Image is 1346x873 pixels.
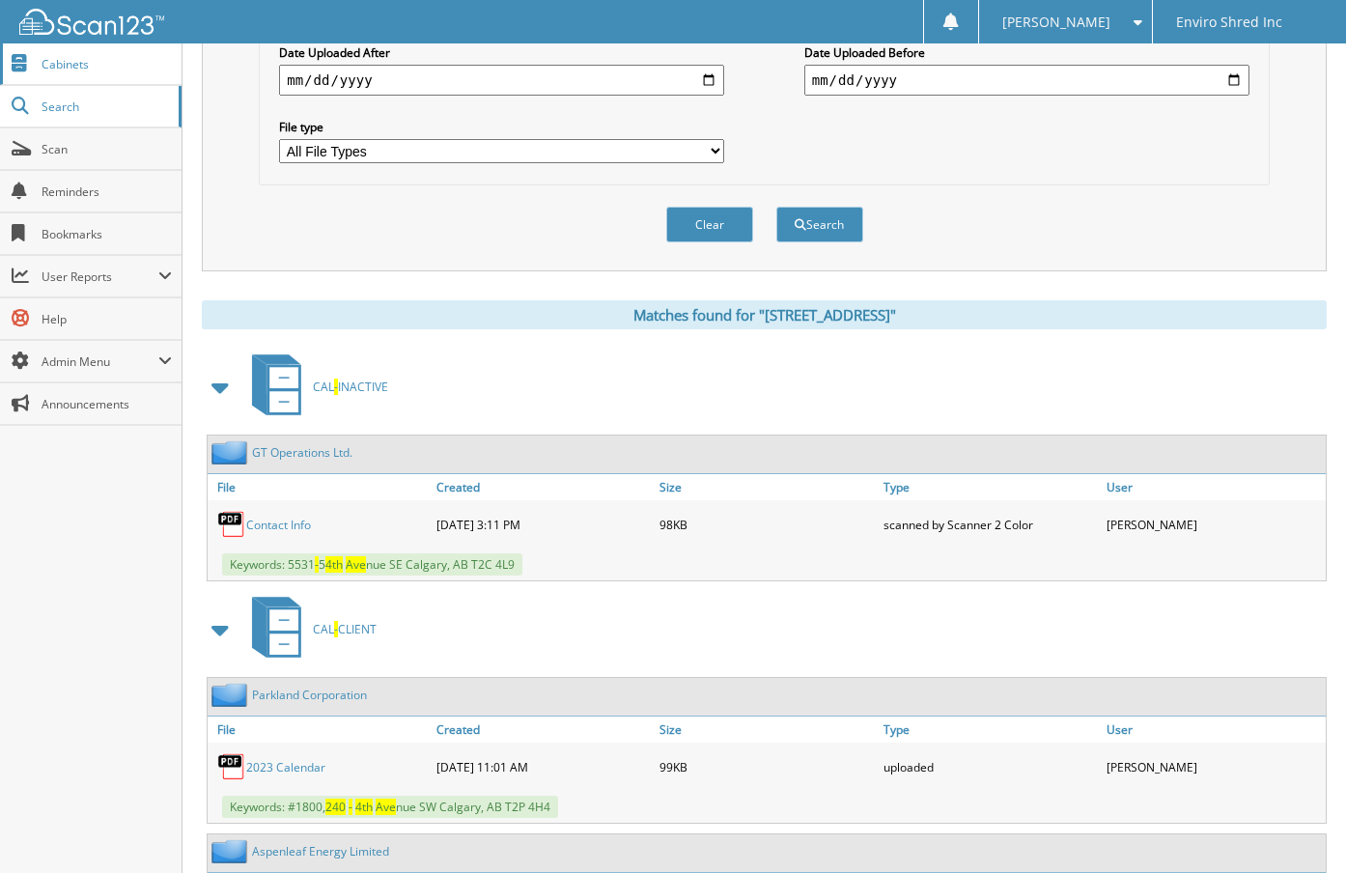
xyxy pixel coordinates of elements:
[776,207,863,242] button: Search
[1002,16,1110,28] span: [PERSON_NAME]
[325,799,346,815] span: 240
[240,591,377,667] a: CAL-CLIENT
[240,349,388,425] a: CAL-INACTIVE
[432,474,656,500] a: Created
[804,65,1249,96] input: end
[42,353,158,370] span: Admin Menu
[879,505,1103,544] div: scanned by Scanner 2 Color
[346,556,366,573] span: Ave
[217,510,246,539] img: PDF.png
[325,556,343,573] span: 4th
[1102,717,1326,743] a: User
[211,839,252,863] img: folder2.png
[202,300,1327,329] div: Matches found for "[STREET_ADDRESS]"
[279,65,724,96] input: start
[655,747,879,786] div: 99KB
[42,141,172,157] span: Scan
[208,717,432,743] a: File
[252,687,367,703] a: Parkland Corporation
[208,474,432,500] a: File
[42,226,172,242] span: Bookmarks
[1176,16,1282,28] span: Enviro Shred Inc
[879,474,1103,500] a: Type
[313,621,377,637] span: CAL CLIENT
[217,752,246,781] img: PDF.png
[1102,474,1326,500] a: User
[349,799,352,815] span: -
[42,311,172,327] span: Help
[655,505,879,544] div: 98KB
[211,440,252,465] img: folder2.png
[313,379,388,395] span: CAL INACTIVE
[334,379,338,395] span: -
[222,553,522,576] span: Keywords: 5531 5 nue SE Calgary, AB T2C 4L9
[42,396,172,412] span: Announcements
[42,99,169,115] span: Search
[666,207,753,242] button: Clear
[655,717,879,743] a: Size
[315,556,319,573] span: -
[804,44,1249,61] label: Date Uploaded Before
[879,717,1103,743] a: Type
[222,796,558,818] span: Keywords: #1800, nue SW Calgary, AB T2P 4H4
[19,9,164,35] img: scan123-logo-white.svg
[432,747,656,786] div: [DATE] 11:01 AM
[376,799,396,815] span: Ave
[432,717,656,743] a: Created
[1102,505,1326,544] div: [PERSON_NAME]
[432,505,656,544] div: [DATE] 3:11 PM
[42,183,172,200] span: Reminders
[252,444,352,461] a: GT Operations Ltd.
[1249,780,1346,873] iframe: Chat Widget
[252,843,389,859] a: Aspenleaf Energy Limited
[246,517,311,533] a: Contact Info
[246,759,325,775] a: 2023 Calendar
[334,621,338,637] span: -
[42,268,158,285] span: User Reports
[655,474,879,500] a: Size
[1102,747,1326,786] div: [PERSON_NAME]
[879,747,1103,786] div: uploaded
[211,683,252,707] img: folder2.png
[279,119,724,135] label: File type
[355,799,373,815] span: 4th
[42,56,172,72] span: Cabinets
[279,44,724,61] label: Date Uploaded After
